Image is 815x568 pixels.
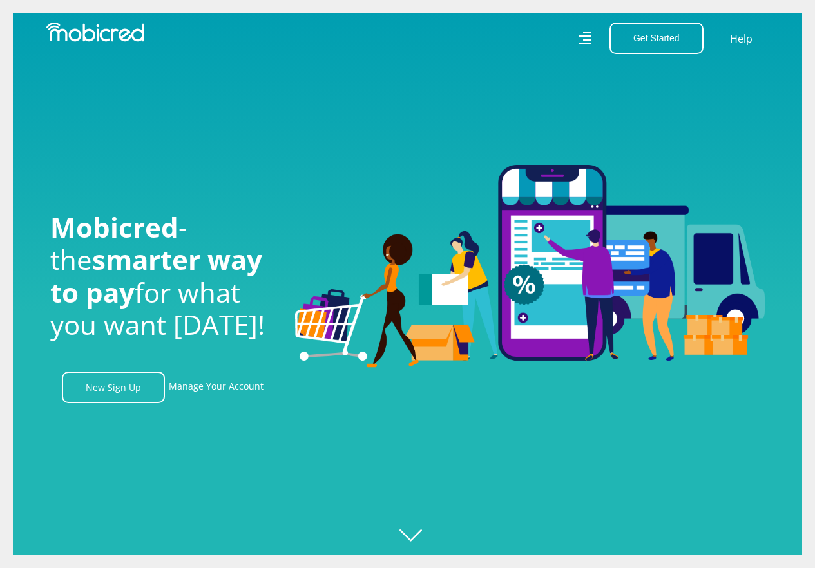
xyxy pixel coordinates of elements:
[46,23,144,42] img: Mobicred
[169,372,264,403] a: Manage Your Account
[50,241,262,310] span: smarter way to pay
[50,209,178,245] span: Mobicred
[609,23,704,54] button: Get Started
[729,30,753,47] a: Help
[295,165,765,368] img: Welcome to Mobicred
[50,211,276,341] h1: - the for what you want [DATE]!
[62,372,165,403] a: New Sign Up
